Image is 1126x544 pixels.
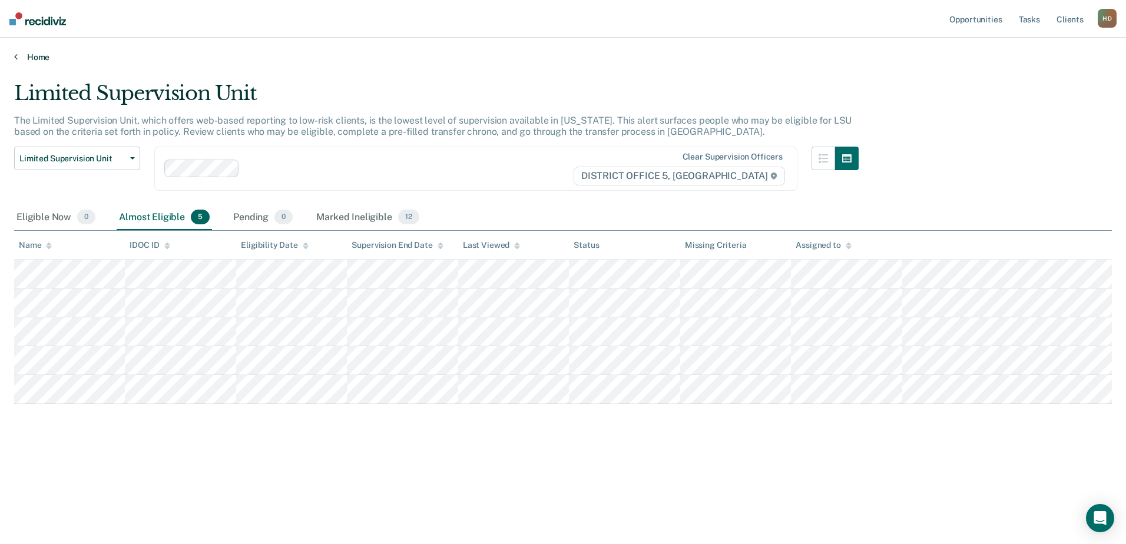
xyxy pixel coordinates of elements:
[352,240,443,250] div: Supervision End Date
[14,52,1112,62] a: Home
[683,152,783,162] div: Clear supervision officers
[14,81,859,115] div: Limited Supervision Unit
[117,205,212,231] div: Almost Eligible5
[19,240,52,250] div: Name
[398,210,419,225] span: 12
[796,240,851,250] div: Assigned to
[1086,504,1114,532] div: Open Intercom Messenger
[191,210,210,225] span: 5
[574,240,599,250] div: Status
[19,154,125,164] span: Limited Supervision Unit
[231,205,295,231] div: Pending0
[1098,9,1117,28] div: H D
[314,205,421,231] div: Marked Ineligible12
[685,240,747,250] div: Missing Criteria
[77,210,95,225] span: 0
[9,12,66,25] img: Recidiviz
[574,167,785,185] span: DISTRICT OFFICE 5, [GEOGRAPHIC_DATA]
[14,115,852,137] p: The Limited Supervision Unit, which offers web-based reporting to low-risk clients, is the lowest...
[1098,9,1117,28] button: HD
[14,205,98,231] div: Eligible Now0
[14,147,140,170] button: Limited Supervision Unit
[463,240,520,250] div: Last Viewed
[130,240,170,250] div: IDOC ID
[241,240,309,250] div: Eligibility Date
[274,210,293,225] span: 0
